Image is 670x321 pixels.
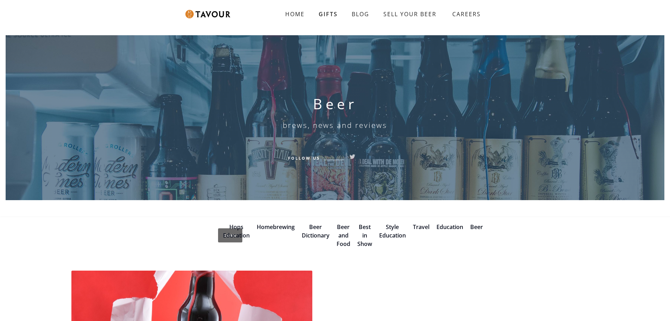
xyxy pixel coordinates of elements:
[288,155,320,161] h6: Follow Us
[313,95,357,112] h1: Beer
[283,121,387,129] h6: brews, news and reviews
[223,223,250,239] a: Hops Education
[218,228,242,242] a: Home
[379,223,406,239] a: Style Education
[302,223,330,239] a: Beer Dictionary
[285,10,305,18] strong: HOME
[413,223,429,231] a: Travel
[278,7,312,21] a: HOME
[337,223,350,248] a: Beer and Food
[436,223,463,231] a: Education
[376,7,444,21] a: SELL YOUR BEER
[257,223,295,231] a: Homebrewing
[357,223,372,248] a: Best in Show
[444,4,486,24] a: CAREERS
[345,7,376,21] a: BLOG
[452,7,481,21] strong: CAREERS
[312,7,345,21] a: GIFTS
[470,223,483,231] a: Beer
